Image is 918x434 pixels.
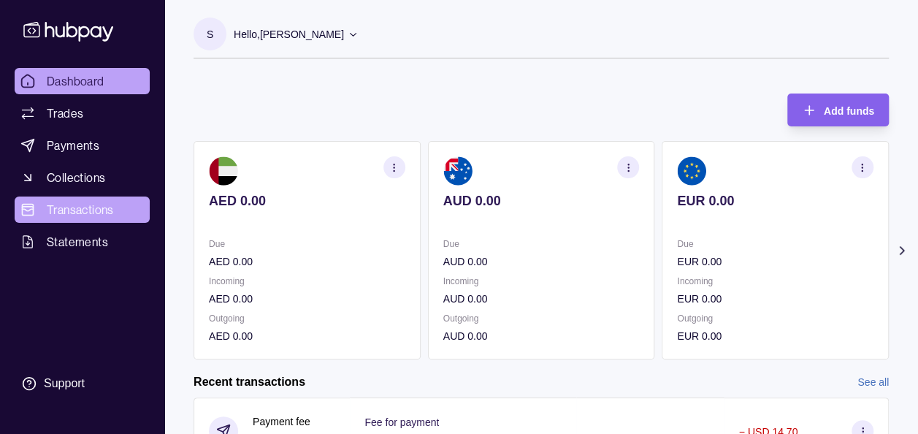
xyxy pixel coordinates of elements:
p: AUD 0.00 [443,291,640,307]
a: Dashboard [15,68,150,94]
h2: Recent transactions [194,374,305,390]
p: EUR 0.00 [677,254,873,270]
span: Collections [47,169,105,186]
a: See all [857,374,889,390]
span: Dashboard [47,72,104,90]
p: AED 0.00 [209,328,405,344]
p: Payment fee [253,414,310,430]
p: Hello, [PERSON_NAME] [234,26,344,42]
span: Payments [47,137,99,154]
span: Statements [47,233,108,251]
a: Support [15,368,150,399]
p: AED 0.00 [209,291,405,307]
a: Transactions [15,197,150,223]
p: EUR 0.00 [677,193,873,209]
p: S [207,26,213,42]
p: Due [443,236,640,252]
p: AED 0.00 [209,254,405,270]
p: Fee for payment [364,416,439,428]
a: Collections [15,164,150,191]
span: Transactions [47,201,114,218]
p: Due [677,236,873,252]
p: AUD 0.00 [443,193,640,209]
p: Outgoing [209,311,405,327]
a: Statements [15,229,150,255]
button: Add funds [787,94,889,126]
p: Incoming [209,273,405,289]
p: EUR 0.00 [677,328,873,344]
a: Trades [15,100,150,126]
p: AUD 0.00 [443,254,640,270]
img: au [443,156,473,186]
p: EUR 0.00 [677,291,873,307]
p: Incoming [677,273,873,289]
p: AUD 0.00 [443,328,640,344]
div: Support [44,376,85,392]
span: Add funds [824,105,874,117]
img: eu [677,156,706,186]
p: Outgoing [677,311,873,327]
p: AED 0.00 [209,193,405,209]
p: Outgoing [443,311,640,327]
img: ae [209,156,238,186]
p: Due [209,236,405,252]
span: Trades [47,104,83,122]
a: Payments [15,132,150,159]
p: Incoming [443,273,640,289]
